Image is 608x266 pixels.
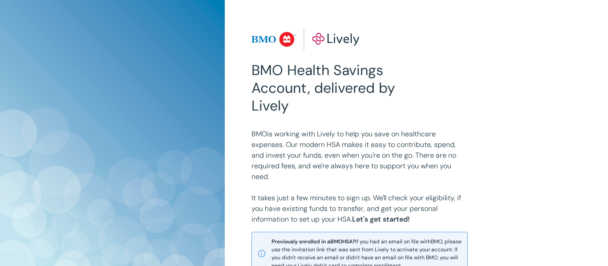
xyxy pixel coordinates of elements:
[251,129,468,182] p: BMO is working with Lively to help you save on healthcare expenses. Our modern HSA makes it easy ...
[251,193,468,225] p: It takes just a few minutes to sign up. We'll check your eligibility, if you have existing funds ...
[272,238,355,245] strong: Previously enrolled in a BMO HSA?
[251,61,411,115] h2: BMO Health Savings Account, delivered by Lively
[352,214,410,224] strong: Let's get started!
[251,28,359,51] img: Lively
